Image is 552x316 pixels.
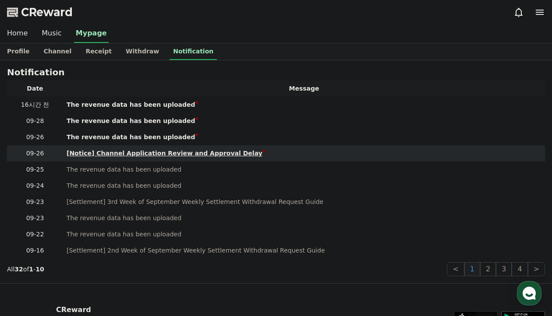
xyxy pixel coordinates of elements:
[119,43,166,60] a: Withdraw
[78,43,119,60] a: Receipt
[11,100,60,109] p: 16시간 전
[63,81,545,97] th: Message
[447,262,464,276] button: <
[48,5,81,14] div: Creward
[11,246,60,255] p: 09-16
[67,197,541,207] a: [Settlement] 3rd Week of September Weekly Settlement Withdrawal Request Guide
[67,149,541,158] a: [Notice] Channel Application Review and Approval Delay
[464,262,480,276] button: 1
[11,181,60,190] p: 09-24
[11,214,60,223] p: 09-23
[528,262,545,276] button: >
[74,25,109,43] a: Mypage
[67,149,262,158] div: [Notice] Channel Application Review and Approval Delay
[35,266,44,273] strong: 10
[21,5,73,19] span: CReward
[67,116,195,126] div: The revenue data has been uploaded
[56,305,203,315] p: CReward
[11,149,60,158] p: 09-26
[67,116,541,126] a: The revenue data has been uploaded
[496,262,512,276] button: 3
[14,266,23,273] strong: 32
[11,230,60,239] p: 09-22
[67,133,541,142] a: The revenue data has been uploaded
[29,266,33,273] strong: 1
[25,76,148,102] div: CReward reviews all uploaded videos before issuing the settlement statement.
[7,81,63,97] th: Date
[67,181,541,190] a: The revenue data has been uploaded
[25,50,148,76] div: It has been identified that your videos contain content using third-party videos.
[36,164,148,172] div: Proof of content usage permission
[11,197,60,207] p: 09-23
[25,41,148,50] div: Hello,
[170,43,217,60] a: Notification
[7,67,64,77] h4: Notification
[11,133,60,142] p: 09-26
[36,172,148,207] div: A screen recording showing that your YPP channel is monetized (including dates and revenue data)
[48,14,92,21] div: Back on 7:30 PM
[67,133,195,142] div: The revenue data has been uploaded
[25,207,148,242] div: Going forward, [PERSON_NAME] will request either YPP verification documents or proof of content u...
[11,116,60,126] p: 09-28
[7,5,73,19] a: CReward
[25,102,148,146] div: Videos that use copyrighted content cannot be used, and all videos uploaded during the week on ch...
[36,43,78,60] a: Channel
[67,100,195,109] div: The revenue data has been uploaded
[7,265,44,274] p: All of -
[25,146,148,164] div: Please provide one of the following documents:
[67,230,541,239] a: The revenue data has been uploaded
[35,25,69,43] a: Music
[67,165,541,174] a: The revenue data has been uploaded
[512,262,527,276] button: 4
[67,100,541,109] a: The revenue data has been uploaded
[11,165,60,174] p: 09-25
[67,246,541,255] a: [Settlement] 2nd Week of September Weekly Settlement Withdrawal Request Guide
[480,262,496,276] button: 2
[67,214,541,223] a: The revenue data has been uploaded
